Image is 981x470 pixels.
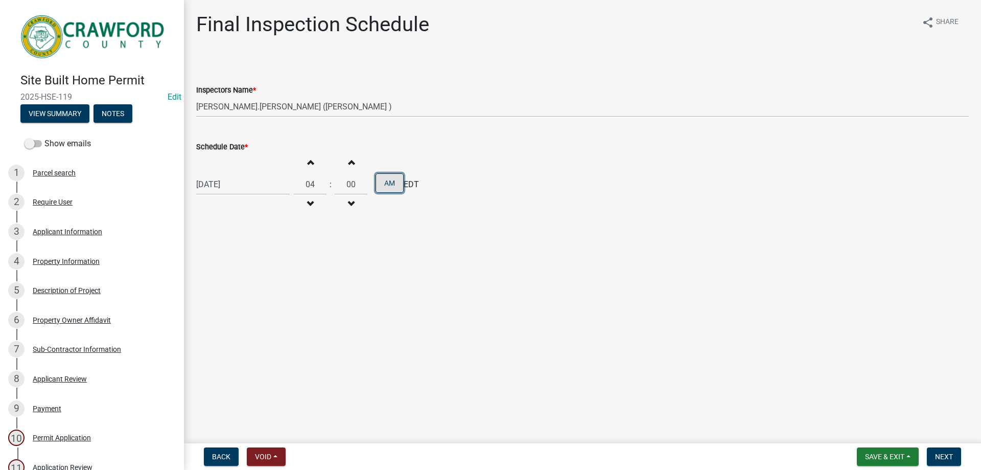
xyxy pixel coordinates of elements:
[33,287,101,294] div: Description of Project
[8,282,25,299] div: 5
[33,405,61,412] div: Payment
[914,12,967,32] button: shareShare
[196,12,429,37] h1: Final Inspection Schedule
[33,258,100,265] div: Property Information
[94,110,132,118] wm-modal-confirm: Notes
[8,223,25,240] div: 3
[865,453,904,461] span: Save & Exit
[196,144,248,151] label: Schedule Date
[94,104,132,123] button: Notes
[8,341,25,357] div: 7
[33,198,73,206] div: Require User
[33,317,111,324] div: Property Owner Affidavit
[168,92,181,102] a: Edit
[212,453,230,461] span: Back
[20,92,163,102] span: 2025-HSE-119
[8,312,25,328] div: 6
[936,16,959,29] span: Share
[294,174,326,195] input: Hours
[326,178,335,191] div: :
[8,165,25,181] div: 1
[404,178,419,191] span: EDT
[8,400,25,417] div: 9
[376,173,404,193] button: AM
[8,371,25,387] div: 8
[8,430,25,446] div: 10
[20,11,168,62] img: Crawford County, Georgia
[8,194,25,210] div: 2
[196,87,256,94] label: Inspectors Name
[196,174,290,195] input: mm/dd/yyyy
[168,92,181,102] wm-modal-confirm: Edit Application Number
[33,434,91,441] div: Permit Application
[922,16,934,29] i: share
[247,447,286,466] button: Void
[33,375,87,383] div: Applicant Review
[20,73,176,88] h4: Site Built Home Permit
[8,253,25,270] div: 4
[935,453,953,461] span: Next
[25,138,91,150] label: Show emails
[255,453,271,461] span: Void
[204,447,239,466] button: Back
[20,104,89,123] button: View Summary
[20,110,89,118] wm-modal-confirm: Summary
[33,169,76,176] div: Parcel search
[33,228,102,235] div: Applicant Information
[335,174,367,195] input: Minutes
[927,447,961,466] button: Next
[857,447,919,466] button: Save & Exit
[33,346,121,353] div: Sub-Contractor Information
